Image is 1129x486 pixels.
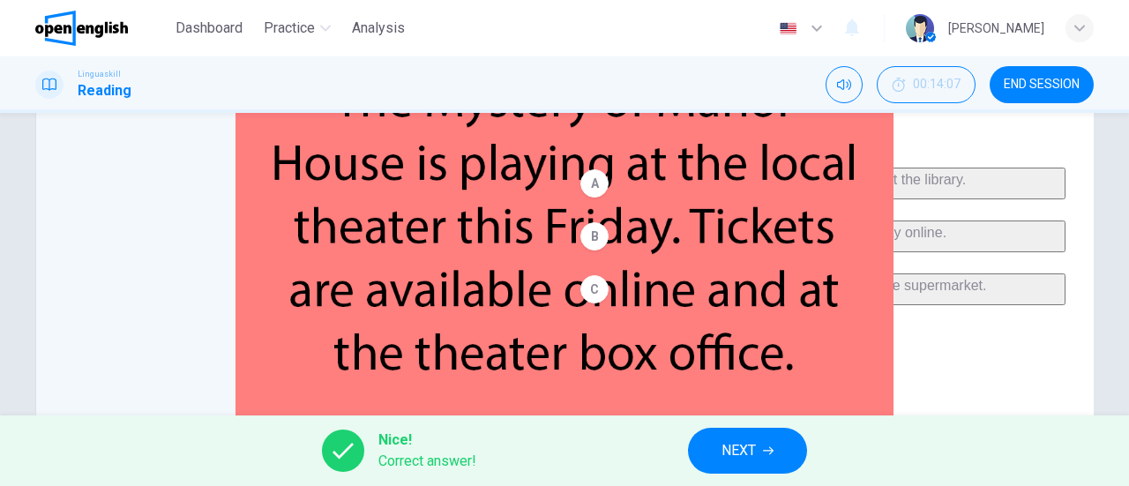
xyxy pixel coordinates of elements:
[722,438,756,463] span: NEXT
[826,66,863,103] div: Mute
[257,12,338,44] button: Practice
[777,22,799,35] img: en
[877,66,976,103] button: 00:14:07
[580,222,609,250] div: B
[580,169,609,198] div: A
[1004,78,1080,92] span: END SESSION
[352,18,405,39] span: Analysis
[35,11,168,46] a: OpenEnglish logo
[913,78,961,92] span: 00:14:07
[378,451,476,472] span: Correct answer!
[78,68,121,80] span: Linguaskill
[176,18,243,39] span: Dashboard
[264,18,315,39] span: Practice
[345,12,412,44] button: Analysis
[35,11,128,46] img: OpenEnglish logo
[78,80,131,101] h1: Reading
[990,66,1094,103] button: END SESSION
[580,275,609,303] div: C
[688,428,807,474] button: NEXT
[168,12,250,44] button: Dashboard
[948,18,1044,39] div: [PERSON_NAME]
[877,66,976,103] div: Hide
[906,14,934,42] img: Profile picture
[378,430,476,451] span: Nice!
